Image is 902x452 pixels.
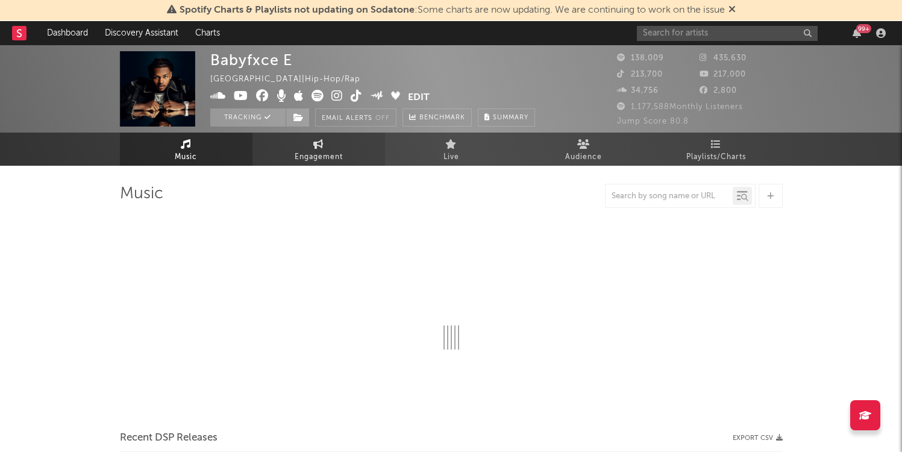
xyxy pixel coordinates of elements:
a: Dashboard [39,21,96,45]
a: Charts [187,21,228,45]
span: 138,009 [617,54,664,62]
a: Benchmark [402,108,472,127]
span: : Some charts are now updating. We are continuing to work on the issue [180,5,725,15]
span: Audience [565,150,602,165]
span: Benchmark [419,111,465,125]
span: Playlists/Charts [686,150,746,165]
input: Search for artists [637,26,818,41]
button: Email AlertsOff [315,108,396,127]
a: Audience [518,133,650,166]
span: 217,000 [700,71,746,78]
div: Babyfxce E [210,51,292,69]
span: Live [443,150,459,165]
button: Summary [478,108,535,127]
span: 435,630 [700,54,747,62]
button: Tracking [210,108,286,127]
div: 99 + [856,24,871,33]
a: Live [385,133,518,166]
a: Playlists/Charts [650,133,783,166]
button: 99+ [853,28,861,38]
span: Spotify Charts & Playlists not updating on Sodatone [180,5,415,15]
span: Summary [493,115,528,121]
span: 2,800 [700,87,737,95]
span: Jump Score: 80.8 [617,118,689,125]
a: Engagement [252,133,385,166]
span: Engagement [295,150,343,165]
span: 213,700 [617,71,663,78]
button: Edit [408,90,430,105]
a: Discovery Assistant [96,21,187,45]
span: Dismiss [728,5,736,15]
span: Recent DSP Releases [120,431,218,445]
span: 1,177,588 Monthly Listeners [617,103,743,111]
span: Music [175,150,197,165]
a: Music [120,133,252,166]
input: Search by song name or URL [606,192,733,201]
button: Export CSV [733,435,783,442]
span: 34,756 [617,87,659,95]
em: Off [375,115,390,122]
div: [GEOGRAPHIC_DATA] | Hip-Hop/Rap [210,72,374,87]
